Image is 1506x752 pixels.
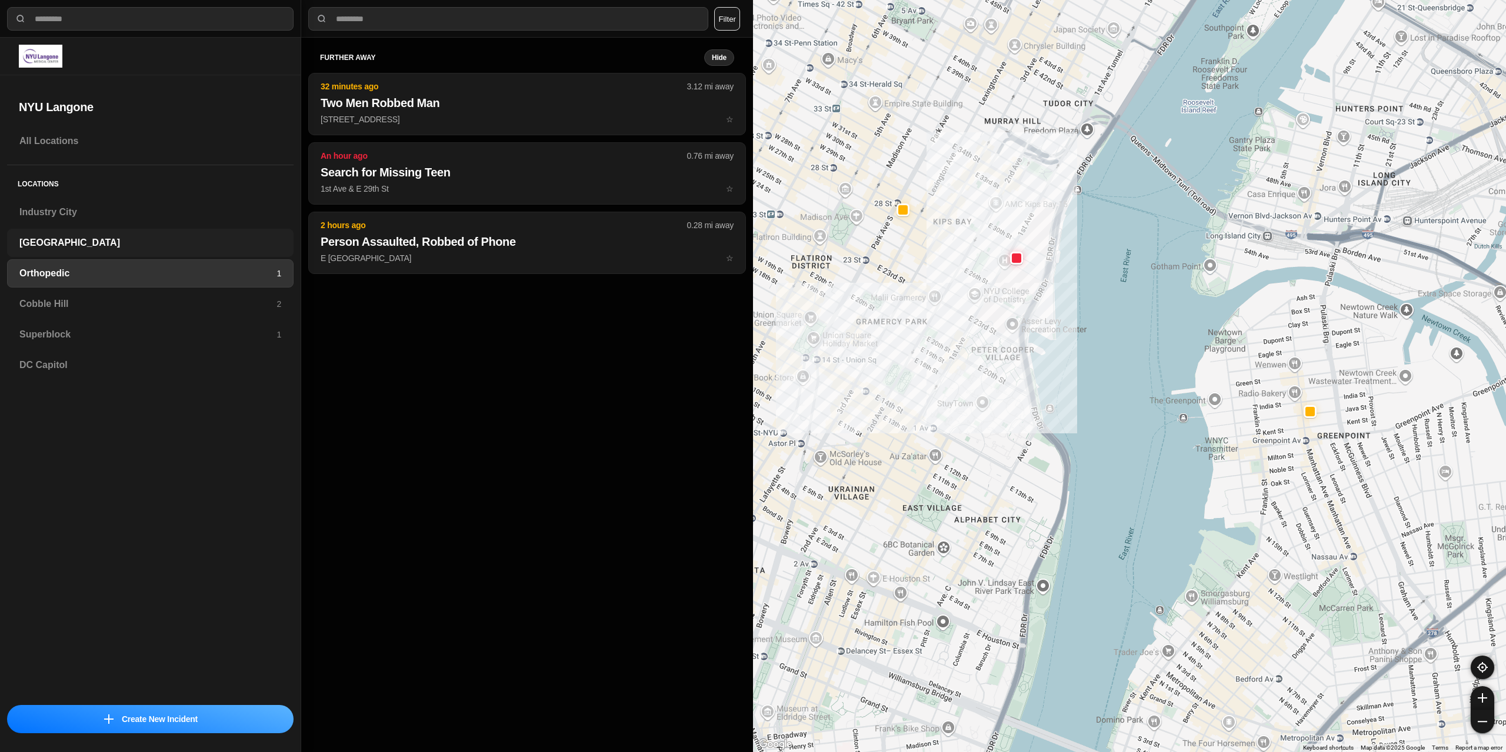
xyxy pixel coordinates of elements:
[7,165,294,198] h5: Locations
[276,329,281,340] p: 1
[1471,686,1494,710] button: zoom-in
[308,212,746,274] button: 2 hours ago0.28 mi awayPerson Assaulted, Robbed of PhoneE [GEOGRAPHIC_DATA]star
[1478,693,1487,703] img: zoom-in
[308,114,746,124] a: 32 minutes ago3.12 mi awayTwo Men Robbed Man[STREET_ADDRESS]star
[726,184,734,193] span: star
[308,73,746,135] button: 32 minutes ago3.12 mi awayTwo Men Robbed Man[STREET_ADDRESS]star
[1455,744,1502,751] a: Report a map error
[308,142,746,205] button: An hour ago0.76 mi awaySearch for Missing Teen1st Ave & E 29th Ststar
[19,358,281,372] h3: DC Capitol
[19,236,281,250] h3: [GEOGRAPHIC_DATA]
[1471,656,1494,679] button: recenter
[7,290,294,318] a: Cobble Hill2
[1478,717,1487,726] img: zoom-out
[276,298,281,310] p: 2
[321,113,734,125] p: [STREET_ADDRESS]
[756,737,795,752] a: Open this area in Google Maps (opens a new window)
[7,320,294,349] a: Superblock1
[7,705,294,733] button: iconCreate New Incident
[712,53,727,62] small: Hide
[7,127,294,155] a: All Locations
[321,219,687,231] p: 2 hours ago
[320,53,704,62] h5: further away
[308,183,746,193] a: An hour ago0.76 mi awaySearch for Missing Teen1st Ave & E 29th Ststar
[15,13,26,25] img: search
[321,95,734,111] h2: Two Men Robbed Man
[19,99,282,115] h2: NYU Langone
[122,713,198,725] p: Create New Incident
[756,737,795,752] img: Google
[1432,744,1448,751] a: Terms
[321,164,734,181] h2: Search for Missing Teen
[276,268,281,279] p: 1
[321,183,734,195] p: 1st Ave & E 29th St
[19,297,276,311] h3: Cobble Hill
[687,150,734,162] p: 0.76 mi away
[7,198,294,226] a: Industry City
[1477,662,1488,673] img: recenter
[687,81,734,92] p: 3.12 mi away
[19,327,276,342] h3: Superblock
[316,13,328,25] img: search
[7,229,294,257] a: [GEOGRAPHIC_DATA]
[321,81,687,92] p: 32 minutes ago
[687,219,734,231] p: 0.28 mi away
[7,351,294,379] a: DC Capitol
[19,205,281,219] h3: Industry City
[1303,744,1354,752] button: Keyboard shortcuts
[704,49,734,66] button: Hide
[1361,744,1425,751] span: Map data ©2025 Google
[321,150,687,162] p: An hour ago
[19,134,281,148] h3: All Locations
[726,253,734,263] span: star
[308,253,746,263] a: 2 hours ago0.28 mi awayPerson Assaulted, Robbed of PhoneE [GEOGRAPHIC_DATA]star
[19,266,276,280] h3: Orthopedic
[726,115,734,124] span: star
[19,45,62,68] img: logo
[1471,710,1494,733] button: zoom-out
[104,714,114,724] img: icon
[321,252,734,264] p: E [GEOGRAPHIC_DATA]
[321,233,734,250] h2: Person Assaulted, Robbed of Phone
[7,259,294,288] a: Orthopedic1
[714,7,740,31] button: Filter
